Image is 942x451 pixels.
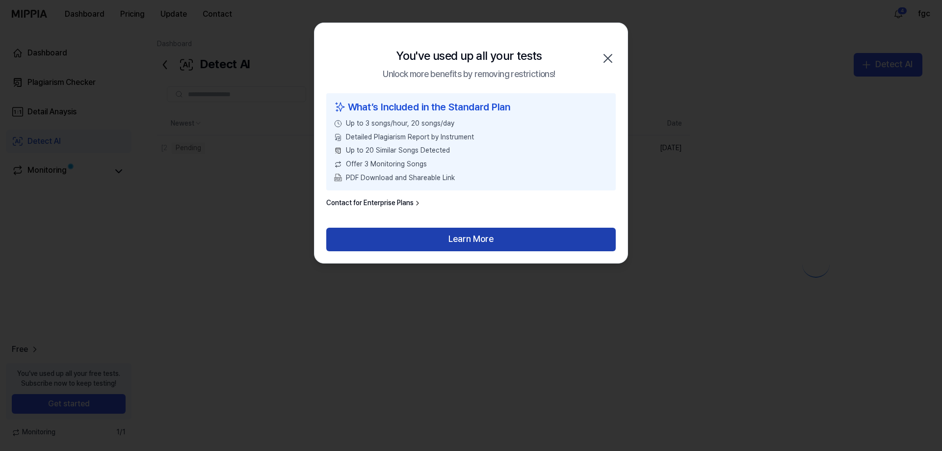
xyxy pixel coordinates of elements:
[346,159,427,169] span: Offer 3 Monitoring Songs
[346,133,474,142] span: Detailed Plagiarism Report by Instrument
[346,146,450,156] span: Up to 20 Similar Songs Detected
[334,174,342,182] img: PDF Download
[396,47,542,65] div: You've used up all your tests
[346,173,455,183] span: PDF Download and Shareable Link
[326,228,616,251] button: Learn More
[346,119,454,129] span: Up to 3 songs/hour, 20 songs/day
[326,198,421,208] a: Contact for Enterprise Plans
[334,99,346,115] img: sparkles icon
[383,67,555,81] div: Unlock more benefits by removing restrictions!
[334,99,608,115] div: What’s Included in the Standard Plan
